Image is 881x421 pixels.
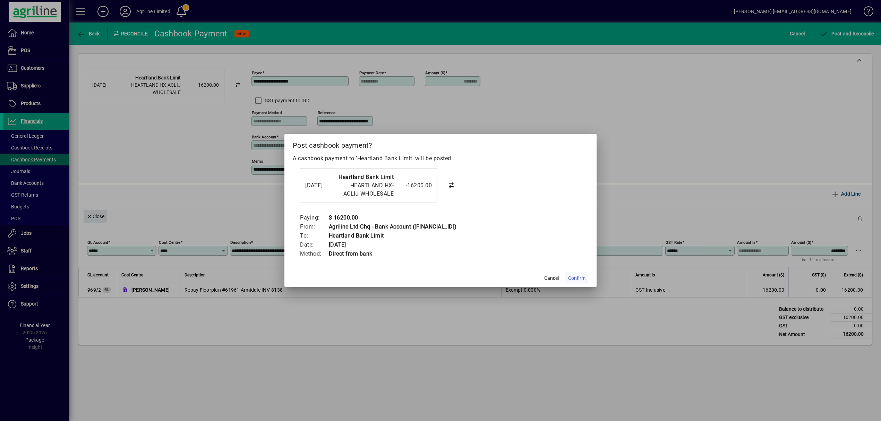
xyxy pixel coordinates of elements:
div: [DATE] [305,181,333,190]
span: HEARTLAND HX-ACLIJ WHOLESALE [343,182,394,197]
td: $ 16200.00 [328,213,457,222]
td: Paying: [300,213,328,222]
td: From: [300,222,328,231]
strong: Heartland Bank Limit [339,174,394,180]
td: Date: [300,240,328,249]
button: Confirm [565,272,588,284]
td: Method: [300,249,328,258]
td: Heartland Bank Limit [328,231,457,240]
div: -16200.00 [397,181,432,190]
td: Direct from bank [328,249,457,258]
span: Cancel [544,275,559,282]
p: A cashbook payment to 'Heartland Bank Limit' will be posted. [293,154,588,163]
td: [DATE] [328,240,457,249]
span: Confirm [568,275,585,282]
td: To: [300,231,328,240]
h2: Post cashbook payment? [284,134,597,154]
button: Cancel [540,272,563,284]
td: Agriline Ltd Chq - Bank Account ([FINANCIAL_ID]) [328,222,457,231]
